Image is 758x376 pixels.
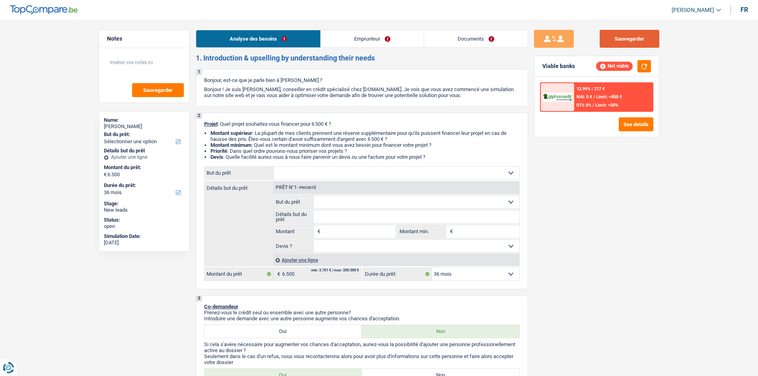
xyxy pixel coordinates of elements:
[363,268,432,281] label: Durée du prêt:
[274,225,314,238] label: Montant
[398,225,446,238] label: Montant min.
[196,113,202,119] div: 2
[205,268,273,281] label: Montant du prêt
[196,296,202,302] div: 3
[132,83,184,97] button: Sauvegarder
[104,223,185,230] div: open
[542,63,575,70] div: Viable banks
[104,240,185,246] div: [DATE]
[619,117,653,131] button: See details
[205,181,273,191] label: Détails but du prêt
[204,316,520,321] p: Introduire une demande avec une autre personne augmente vos chances d'acceptation.
[104,123,185,130] div: [PERSON_NAME]
[311,269,359,272] div: min: 3.701 € / max: 200.000 €
[143,88,173,93] span: Sauvegarder
[204,121,218,127] span: Projet
[740,6,748,14] div: fr
[446,225,455,238] span: €
[577,86,605,92] div: 12.99% | 217 €
[104,201,185,207] div: Stage:
[210,154,520,160] li: : Quelle facilité auriez-vous à nous faire parvenir un devis ou une facture pour votre projet ?
[204,121,520,127] p: : Quel projet souhaitez-vous financer pour 6 500 € ?
[210,142,251,148] strong: Montant minimum
[204,353,520,365] p: Seulement dans le cas d'un refus, nous vous recontacterons alors pour avoir plus d'informations s...
[104,207,185,213] div: New leads
[210,148,520,154] li: : Dans quel ordre pouvons-nous prioriser vos projets ?
[592,103,594,108] span: /
[204,310,520,316] p: Prenez-vous le crédit seul ou ensemble avec une autre personne?
[104,217,185,223] div: Status:
[104,117,185,123] div: Name:
[107,35,181,42] h5: Notes
[205,325,362,338] label: Oui
[321,30,424,47] a: Emprunteur
[104,233,185,240] div: Simulation Date:
[274,240,314,253] label: Devis ?
[204,304,238,310] span: Co-demandeur
[205,167,274,179] label: But du prêt
[204,77,520,83] p: Bonjour, est-ce que je parle bien à [PERSON_NAME] ?
[424,30,528,47] a: Documents
[10,5,78,15] img: TopCompare Logo
[104,182,183,189] label: Durée du prêt:
[210,154,223,160] span: Devis
[543,93,572,102] img: AlphaCredit
[196,30,320,47] a: Analyse des besoins
[104,164,183,171] label: Montant du prêt:
[593,94,595,99] span: /
[273,254,519,266] div: Ajouter une ligne
[210,142,520,148] li: : Quel est le montant minimum dont vous avez besoin pour financer votre projet ?
[577,103,591,108] span: DTI: 0%
[196,69,202,75] div: 1
[204,341,520,353] p: Si cela s'avère nécessaire pour augmenter vos chances d'acceptation, auriez-vous la possibilité d...
[577,94,592,99] span: NAI: 0 €
[665,4,721,17] a: [PERSON_NAME]
[273,268,282,281] span: €
[314,225,322,238] span: €
[596,94,622,99] span: Limit: >850 €
[104,131,183,138] label: But du prêt:
[362,325,519,338] label: Non
[104,148,185,154] div: Détails but du prêt
[274,196,314,208] label: But du prêt
[204,86,520,98] p: Bonjour ! Je suis [PERSON_NAME], conseiller en crédit spécialisé chez [DOMAIN_NAME]. Je vois que ...
[274,210,314,223] label: Détails but du prêt
[600,30,659,48] button: Sauvegarder
[672,7,714,14] span: [PERSON_NAME]
[210,130,252,136] strong: Montant supérieur
[196,54,528,62] h2: 1. Introduction & upselling by understanding their needs
[596,62,633,70] div: Not viable
[104,171,107,178] span: €
[210,130,520,142] li: : La plupart de mes clients prennent une réserve supplémentaire pour qu'ils puissent financer leu...
[104,154,185,160] div: Ajouter une ligne
[297,185,316,190] span: - Priorité
[210,148,227,154] strong: Priorité
[595,103,618,108] span: Limit: <50%
[274,185,318,190] div: Prêt n°1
